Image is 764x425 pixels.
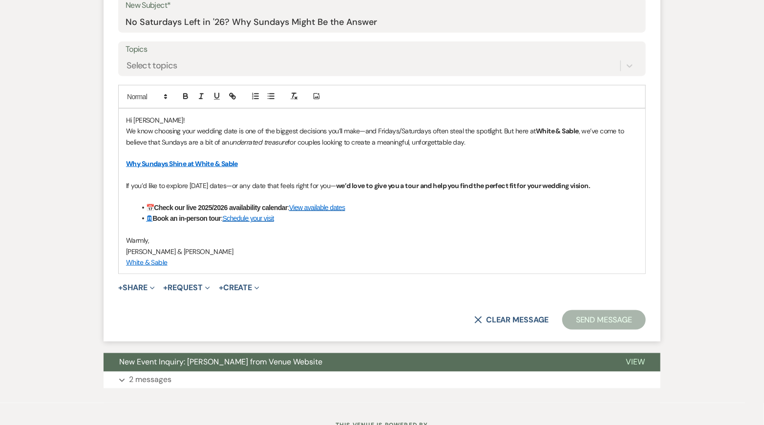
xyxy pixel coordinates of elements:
[146,214,152,222] a: 🗓
[126,115,638,126] p: Hi [PERSON_NAME]!
[126,258,168,267] a: White & Sable
[127,59,177,72] div: Select topics
[146,214,221,222] strong: Book an in-person tour
[126,126,638,148] p: We know choosing your wedding date is one of the biggest decisions you’ll make—and Fridays/Saturd...
[229,138,288,147] em: underrated treasure
[118,284,155,292] button: Share
[164,284,168,292] span: +
[219,284,223,292] span: +
[129,374,171,386] p: 2 messages
[219,284,259,292] button: Create
[119,357,322,367] span: New Event Inquiry: [PERSON_NAME] from Venue Website
[126,235,638,246] p: Warmly,
[126,42,638,57] label: Topics
[336,181,590,190] strong: we’d love to give you a tour and help you find the perfect fit for your wedding vision.
[118,284,123,292] span: +
[536,127,579,135] strong: White & Sable
[288,204,289,212] span: :
[221,214,222,222] span: :
[104,372,660,388] button: 2 messages
[562,310,646,330] button: Send Message
[104,353,610,372] button: New Event Inquiry: [PERSON_NAME] from Venue Website
[146,204,154,212] span: 📅
[126,180,638,191] p: If you’d like to explore [DATE] dates—or any date that feels right for you—
[154,204,287,212] strong: Check our live 2025/2026 availability calendar
[126,246,638,257] p: [PERSON_NAME] & [PERSON_NAME]
[626,357,645,367] span: View
[474,316,549,324] button: Clear message
[126,159,238,168] a: Why Sundays Shine at White & Sable
[223,214,274,222] a: Schedule your visit
[610,353,660,372] button: View
[164,284,210,292] button: Request
[289,204,345,212] a: View available dates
